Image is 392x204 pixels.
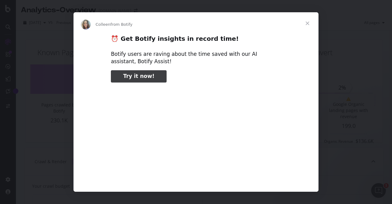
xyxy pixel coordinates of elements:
[111,51,281,65] div: Botify users are raving about the time saved with our AI assistant, Botify Assist!
[111,70,167,83] a: Try it now!
[81,20,91,29] img: Profile image for Colleen
[111,35,281,46] h2: ⏰ Get Botify insights in record time!
[296,12,318,34] span: Close
[123,73,154,79] span: Try it now!
[96,22,111,27] span: Colleen
[111,22,133,27] span: from Botify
